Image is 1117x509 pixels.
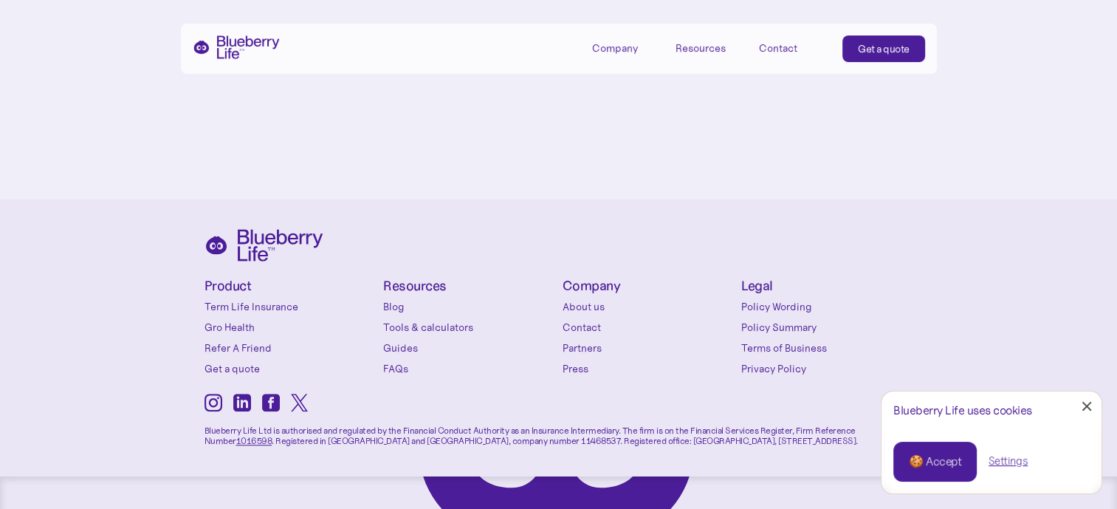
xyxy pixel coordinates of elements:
a: FAQs [383,361,555,376]
div: Company [592,35,659,60]
a: Settings [989,454,1028,469]
div: Resources [676,42,726,55]
a: Get a quote [842,35,925,62]
a: Term Life Insurance [205,299,377,314]
div: 🍪 Accept [909,454,961,470]
a: Press [563,361,735,376]
a: 1016598 [236,435,272,446]
a: Contact [759,35,825,60]
a: Partners [563,341,735,355]
a: Get a quote [205,361,377,376]
a: 🍪 Accept [893,442,977,482]
div: Blueberry Life uses cookies [893,403,1090,417]
a: Tools & calculators [383,320,555,335]
a: Terms of Business [741,341,913,355]
a: Blog [383,299,555,314]
h4: Company [563,279,735,293]
a: Privacy Policy [741,361,913,376]
a: Guides [383,341,555,355]
h4: Legal [741,279,913,293]
div: Company [592,42,638,55]
a: home [193,35,280,59]
a: About us [563,299,735,314]
div: Resources [676,35,742,60]
a: Contact [563,320,735,335]
p: Blueberry Life Ltd is authorised and regulated by the Financial Conduct Authority as an Insurance... [205,415,913,447]
h4: Resources [383,279,555,293]
a: Policy Wording [741,299,913,314]
div: Get a quote [858,41,910,56]
h4: Product [205,279,377,293]
a: Refer A Friend [205,341,377,355]
a: Gro Health [205,320,377,335]
a: Close Cookie Popup [1072,392,1101,421]
div: Contact [759,42,797,55]
a: Policy Summary [741,320,913,335]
